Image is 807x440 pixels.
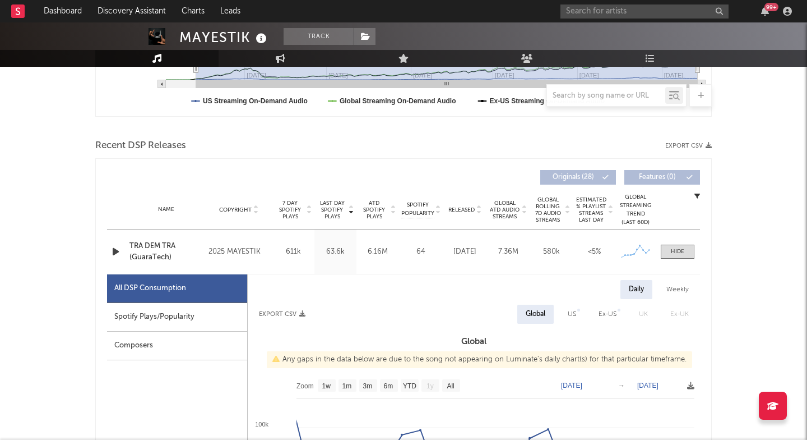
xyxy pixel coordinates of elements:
[342,382,352,390] text: 1m
[208,245,270,259] div: 2025 MAYESTIK
[219,207,252,213] span: Copyright
[403,382,416,390] text: YTD
[114,282,186,295] div: All DSP Consumption
[107,303,247,332] div: Spotify Plays/Popularity
[619,193,652,227] div: Global Streaming Trend (Last 60D)
[761,7,769,16] button: 99+
[532,196,563,223] span: Global Rolling 7D Audio Streams
[284,28,354,45] button: Track
[259,311,305,318] button: Export CSV
[560,4,729,19] input: Search for artists
[568,308,576,321] div: US
[540,170,616,185] button: Originals(28)
[620,280,652,299] div: Daily
[322,382,331,390] text: 1w
[363,382,373,390] text: 3m
[599,308,616,321] div: Ex-US
[637,382,658,389] text: [DATE]
[576,246,613,258] div: <5%
[547,91,665,100] input: Search by song name or URL
[384,382,393,390] text: 6m
[267,351,692,368] div: Any gaps in the data below are due to the song not appearing on Luminate's daily chart(s) for tha...
[532,246,570,258] div: 580k
[665,143,712,149] button: Export CSV
[296,382,314,390] text: Zoom
[129,241,203,263] a: TRA DEM TRA (GuaraTech)
[526,308,545,321] div: Global
[401,246,440,258] div: 64
[317,246,354,258] div: 63.6k
[107,332,247,360] div: Composers
[489,246,527,258] div: 7.36M
[446,246,484,258] div: [DATE]
[317,200,347,220] span: Last Day Spotify Plays
[426,382,434,390] text: 1y
[359,246,396,258] div: 6.16M
[179,28,270,47] div: MAYESTIK
[618,382,625,389] text: →
[548,174,599,181] span: Originals ( 28 )
[764,3,778,11] div: 99 +
[129,205,203,214] div: Name
[658,280,697,299] div: Weekly
[359,200,389,220] span: ATD Spotify Plays
[447,382,454,390] text: All
[401,201,434,218] span: Spotify Popularity
[632,174,683,181] span: Features ( 0 )
[576,196,606,223] span: Estimated % Playlist Streams Last Day
[275,246,312,258] div: 611k
[624,170,700,185] button: Features(0)
[107,274,247,303] div: All DSP Consumption
[248,335,700,349] h3: Global
[95,139,186,153] span: Recent DSP Releases
[489,200,520,220] span: Global ATD Audio Streams
[255,421,268,428] text: 100k
[561,382,582,389] text: [DATE]
[448,207,475,213] span: Released
[275,200,305,220] span: 7 Day Spotify Plays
